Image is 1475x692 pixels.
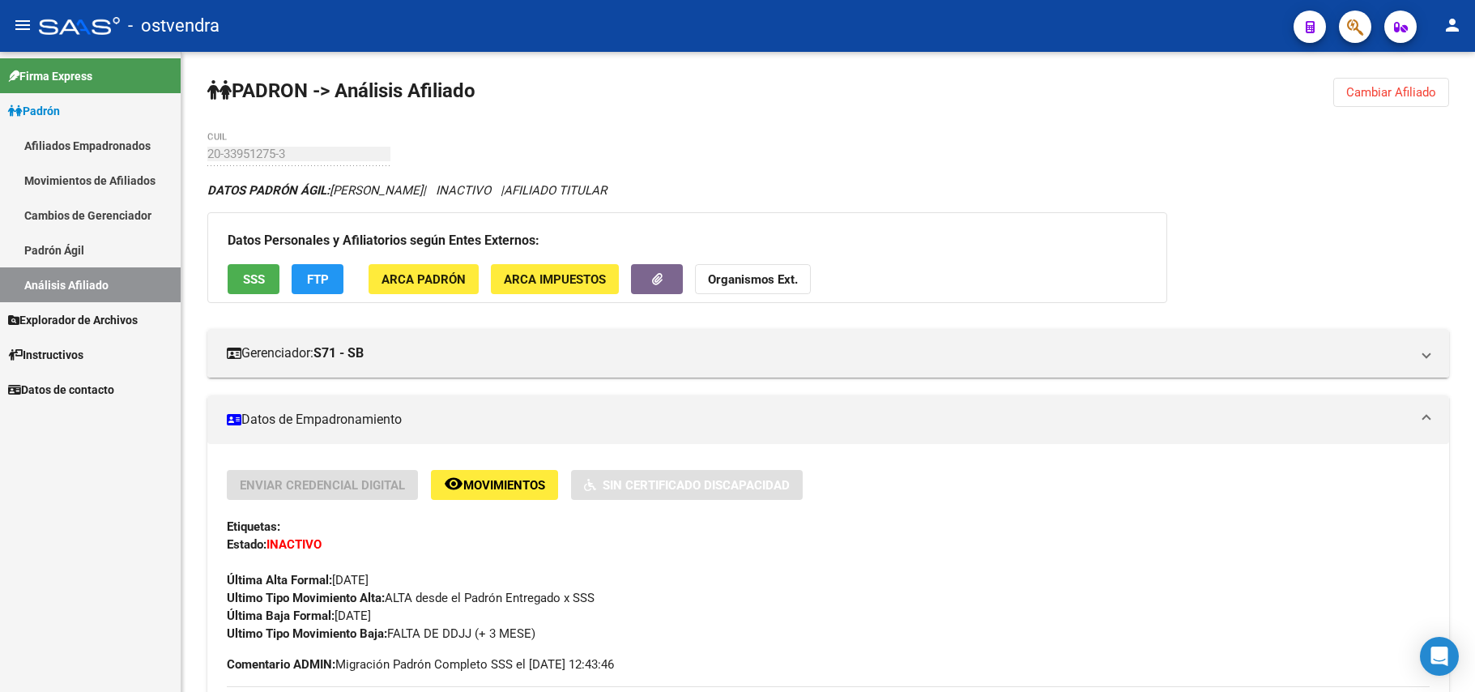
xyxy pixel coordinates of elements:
[227,573,369,587] span: [DATE]
[491,264,619,294] button: ARCA Impuestos
[369,264,479,294] button: ARCA Padrón
[431,470,558,500] button: Movimientos
[1420,637,1459,676] div: Open Intercom Messenger
[207,183,330,198] strong: DATOS PADRÓN ÁGIL:
[266,537,322,552] strong: INACTIVO
[571,470,803,500] button: Sin Certificado Discapacidad
[313,344,364,362] strong: S71 - SB
[8,311,138,329] span: Explorador de Archivos
[227,411,1410,429] mat-panel-title: Datos de Empadronamiento
[13,15,32,35] mat-icon: menu
[504,183,607,198] span: AFILIADO TITULAR
[227,591,595,605] span: ALTA desde el Padrón Entregado x SSS
[504,272,606,287] span: ARCA Impuestos
[8,346,83,364] span: Instructivos
[8,102,60,120] span: Padrón
[1333,78,1449,107] button: Cambiar Afiliado
[292,264,343,294] button: FTP
[128,8,220,44] span: - ostvendra
[695,264,811,294] button: Organismos Ext.
[1443,15,1462,35] mat-icon: person
[227,656,614,673] span: Migración Padrón Completo SSS el [DATE] 12:43:46
[227,609,335,623] strong: Última Baja Formal:
[240,478,405,493] span: Enviar Credencial Digital
[227,609,371,623] span: [DATE]
[603,478,790,493] span: Sin Certificado Discapacidad
[228,264,279,294] button: SSS
[307,272,329,287] span: FTP
[444,474,463,493] mat-icon: remove_red_eye
[228,229,1147,252] h3: Datos Personales y Afiliatorios según Entes Externos:
[227,519,280,534] strong: Etiquetas:
[227,657,335,672] strong: Comentario ADMIN:
[227,573,332,587] strong: Última Alta Formal:
[207,183,423,198] span: [PERSON_NAME]
[8,67,92,85] span: Firma Express
[227,470,418,500] button: Enviar Credencial Digital
[227,537,266,552] strong: Estado:
[207,79,475,102] strong: PADRON -> Análisis Afiliado
[463,478,545,493] span: Movimientos
[227,591,385,605] strong: Ultimo Tipo Movimiento Alta:
[227,626,535,641] span: FALTA DE DDJJ (+ 3 MESE)
[8,381,114,399] span: Datos de contacto
[207,183,607,198] i: | INACTIVO |
[227,344,1410,362] mat-panel-title: Gerenciador:
[207,395,1449,444] mat-expansion-panel-header: Datos de Empadronamiento
[227,626,387,641] strong: Ultimo Tipo Movimiento Baja:
[382,272,466,287] span: ARCA Padrón
[708,272,798,287] strong: Organismos Ext.
[1346,85,1436,100] span: Cambiar Afiliado
[243,272,265,287] span: SSS
[207,329,1449,378] mat-expansion-panel-header: Gerenciador:S71 - SB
